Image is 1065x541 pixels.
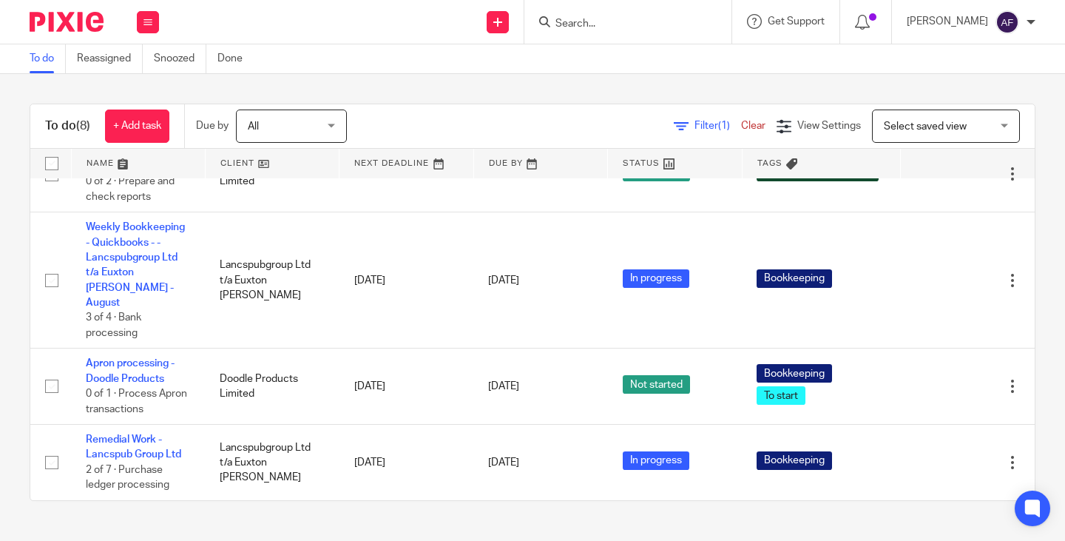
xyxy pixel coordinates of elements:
[741,121,765,131] a: Clear
[86,434,181,460] a: Remedial Work - Lancspub Group Ltd
[623,451,689,470] span: In progress
[757,451,832,470] span: Bookkeeping
[694,121,741,131] span: Filter
[76,120,90,132] span: (8)
[105,110,169,143] a: + Add task
[86,465,169,491] span: 2 of 7 · Purchase ledger processing
[86,312,141,338] span: 3 of 4 · Bank processing
[154,44,206,73] a: Snoozed
[757,386,805,405] span: To start
[488,381,519,392] span: [DATE]
[623,375,690,394] span: Not started
[488,457,519,468] span: [DATE]
[797,121,861,131] span: View Settings
[77,44,143,73] a: Reassigned
[757,159,782,167] span: Tags
[757,364,832,383] span: Bookkeeping
[205,425,339,500] td: Lancspubgroup Ltd t/a Euxton [PERSON_NAME]
[884,121,967,132] span: Select saved view
[623,269,689,288] span: In progress
[196,118,229,133] p: Due by
[217,44,254,73] a: Done
[339,212,473,349] td: [DATE]
[205,212,339,349] td: Lancspubgroup Ltd t/a Euxton [PERSON_NAME]
[86,389,187,414] span: 0 of 1 · Process Apron transactions
[488,275,519,286] span: [DATE]
[45,118,90,134] h1: To do
[995,10,1019,34] img: svg%3E
[30,44,66,73] a: To do
[554,18,687,31] input: Search
[718,121,730,131] span: (1)
[339,425,473,500] td: [DATE]
[86,176,175,202] span: 0 of 2 · Prepare and check reports
[86,222,185,308] a: Weekly Bookkeeping - Quickbooks - - Lancspubgroup Ltd t/a Euxton [PERSON_NAME] - August
[339,349,473,425] td: [DATE]
[757,269,832,288] span: Bookkeeping
[248,121,259,132] span: All
[30,12,104,32] img: Pixie
[205,349,339,425] td: Doodle Products Limited
[86,358,175,383] a: Apron processing - Doodle Products
[768,16,825,27] span: Get Support
[907,14,988,29] p: [PERSON_NAME]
